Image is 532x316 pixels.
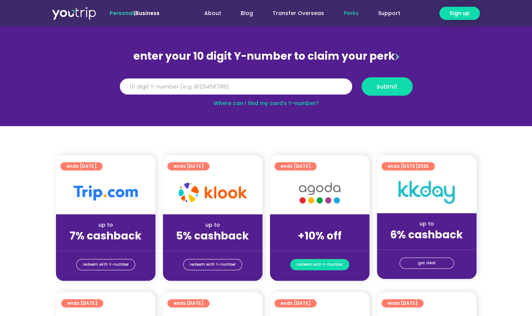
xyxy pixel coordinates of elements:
a: Support [368,6,410,20]
a: ends [DATE] [167,162,209,170]
span: ends [DATE] [67,299,97,307]
strong: 5% cashback [176,229,249,243]
span: | [110,9,160,17]
span: 2025 [417,163,429,169]
a: Perks [334,6,368,20]
span: redeem with Y-number [190,259,236,270]
button: submit [362,77,413,96]
span: ends [DATE] [280,162,310,170]
div: (for stays only) [276,243,363,251]
span: submit [377,84,398,89]
input: 10 digit Y-number (e.g. 8123456789) [120,78,352,95]
span: ends [DATE] [173,299,203,307]
form: Y Number [120,77,413,101]
a: ends [DATE]2025 [381,162,435,170]
a: redeem with Y-number [290,259,349,270]
a: ends [DATE] [274,162,316,170]
span: ends [DATE] [387,299,417,307]
div: (for stays only) [383,242,470,250]
a: redeem with Y-number [183,259,242,270]
strong: 7% cashback [69,229,142,243]
span: up to [313,221,327,229]
div: up to [383,220,470,228]
a: Transfer Overseas [263,6,334,20]
span: redeem with Y-number [297,259,343,270]
span: ends [DATE] [280,299,310,307]
a: Business [136,9,160,17]
a: redeem with Y-number [76,259,135,270]
span: ends [DATE] [387,162,429,170]
div: (for stays only) [169,243,256,251]
a: About [194,6,231,20]
nav: Menu [180,6,410,20]
a: ends [DATE] [167,299,209,307]
a: Where can I find my card’s Y-number? [214,99,319,107]
span: redeem with Y-number [83,259,129,270]
a: ends [DATE] [60,162,102,170]
span: get deal [418,258,436,268]
strong: 6% cashback [390,227,463,242]
div: (for stays only) [62,243,149,251]
span: Sign up [449,9,470,17]
span: ends [DATE] [173,162,203,170]
div: up to [169,221,256,229]
a: Sign up [439,7,480,20]
span: Personal [110,9,134,17]
a: ends [DATE] [61,299,103,307]
a: Blog [231,6,263,20]
span: ends [DATE] [66,162,96,170]
a: get deal [399,257,454,269]
div: enter your 10 digit Y-number to claim your perk [116,47,416,66]
strong: +10% off [298,229,342,243]
a: ends [DATE] [381,299,423,307]
a: ends [DATE] [274,299,316,307]
div: up to [62,221,149,229]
